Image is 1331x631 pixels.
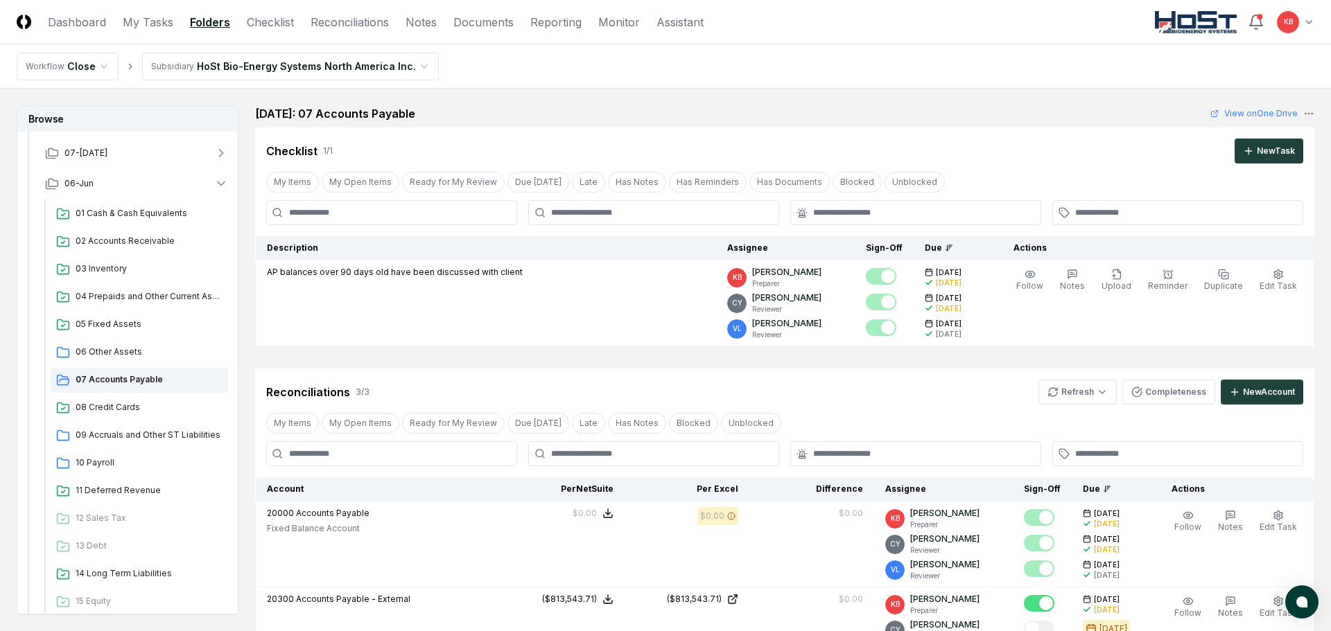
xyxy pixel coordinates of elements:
[51,229,228,254] a: 02 Accounts Receivable
[1094,594,1120,605] span: [DATE]
[76,567,223,580] span: 14 Long Term Liabilities
[1094,605,1120,615] div: [DATE]
[910,519,980,530] p: Preparer
[573,507,597,519] div: $0.00
[406,14,437,30] a: Notes
[76,290,223,303] span: 04 Prepaids and Other Current Assets
[51,368,228,393] a: 07 Accounts Payable
[910,605,980,616] p: Preparer
[76,456,223,469] span: 10 Payroll
[1201,266,1246,295] button: Duplicate
[266,172,319,193] button: My Items
[51,506,228,531] a: 12 Sales Tax
[1094,508,1120,519] span: [DATE]
[1260,281,1297,291] span: Edit Task
[733,323,742,334] span: VL
[1285,585,1319,619] button: atlas-launcher
[891,599,900,610] span: KB
[267,508,294,518] span: 20000
[936,303,962,314] div: [DATE]
[500,477,625,501] th: Per NetSuite
[1060,281,1085,291] span: Notes
[17,53,439,80] nav: breadcrumb
[26,60,64,73] div: Workflow
[732,298,742,308] span: CY
[1221,380,1303,405] button: NewAccount
[1257,145,1295,157] div: New Task
[1160,483,1303,495] div: Actions
[636,593,738,605] a: ($813,543.71)
[356,386,369,398] div: 3 / 3
[1260,607,1297,618] span: Edit Task
[267,266,523,278] p: AP balances over 90 days old have been discussed with client
[1204,281,1243,291] span: Duplicate
[936,267,962,278] span: [DATE]
[936,293,962,303] span: [DATE]
[76,263,223,275] span: 03 Inventory
[936,319,962,329] span: [DATE]
[1210,107,1298,120] a: View onOne Drive
[752,304,821,314] p: Reviewer
[608,172,666,193] button: Has Notes
[256,236,717,260] th: Description
[721,413,781,434] button: Unblocked
[76,512,223,524] span: 12 Sales Tax
[700,510,724,522] div: $0.00
[656,14,704,30] a: Assistant
[51,340,228,365] a: 06 Other Assets
[322,172,399,193] button: My Open Items
[1083,483,1138,495] div: Due
[625,477,749,501] th: Per Excel
[64,147,107,159] span: 07-[DATE]
[1099,266,1134,295] button: Upload
[1174,522,1201,532] span: Follow
[17,106,238,132] h3: Browse
[885,172,945,193] button: Unblocked
[910,571,980,581] p: Reviewer
[833,172,882,193] button: Blocked
[267,594,294,604] span: 20300
[76,484,223,497] span: 11 Deferred Revenue
[530,14,582,30] a: Reporting
[247,14,294,30] a: Checklist
[669,413,718,434] button: Blocked
[752,266,821,278] p: [PERSON_NAME]
[1257,507,1300,536] button: Edit Task
[76,318,223,330] span: 05 Fixed Assets
[716,236,855,260] th: Assignee
[453,14,514,30] a: Documents
[733,272,742,283] span: KB
[1024,560,1054,577] button: Mark complete
[667,593,722,605] div: ($813,543.71)
[1094,560,1120,570] span: [DATE]
[267,522,369,535] p: Fixed Balance Account
[1024,595,1054,612] button: Mark complete
[1057,266,1088,295] button: Notes
[1094,544,1120,555] div: [DATE]
[51,202,228,226] a: 01 Cash & Cash Equivalents
[51,479,228,504] a: 11 Deferred Revenue
[1260,522,1297,532] span: Edit Task
[542,593,614,605] button: ($813,543.71)
[267,483,489,495] div: Account
[910,545,980,556] p: Reviewer
[839,507,863,519] div: $0.00
[1014,266,1046,295] button: Follow
[266,413,319,434] button: My Items
[64,177,94,190] span: 06-Jun
[76,207,223,220] span: 01 Cash & Cash Equivalents
[839,593,863,605] div: $0.00
[34,138,239,168] button: 07-[DATE]
[507,413,569,434] button: Due Today
[266,384,350,400] div: Reconciliations
[1038,380,1117,405] button: Refresh
[507,172,569,193] button: Due Today
[402,172,505,193] button: Ready for My Review
[1013,477,1072,501] th: Sign-Off
[1215,593,1246,622] button: Notes
[573,507,614,519] button: $0.00
[855,236,914,260] th: Sign-Off
[936,329,962,339] div: [DATE]
[910,533,980,545] p: [PERSON_NAME]
[76,401,223,414] span: 08 Credit Cards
